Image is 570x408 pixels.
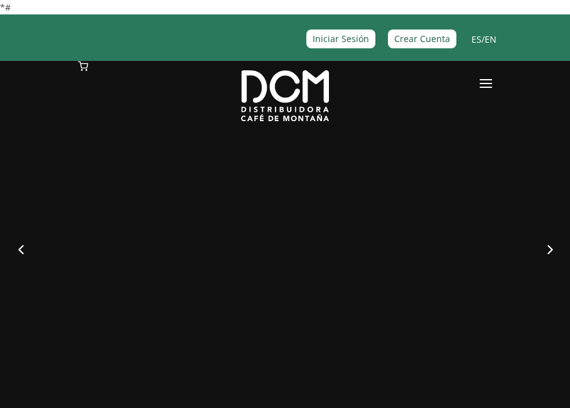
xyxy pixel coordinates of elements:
[471,33,481,45] a: ES
[306,30,375,48] a: Iniciar Sesión
[471,32,497,46] span: /
[485,33,497,45] a: EN
[388,30,456,48] a: Crear Cuenta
